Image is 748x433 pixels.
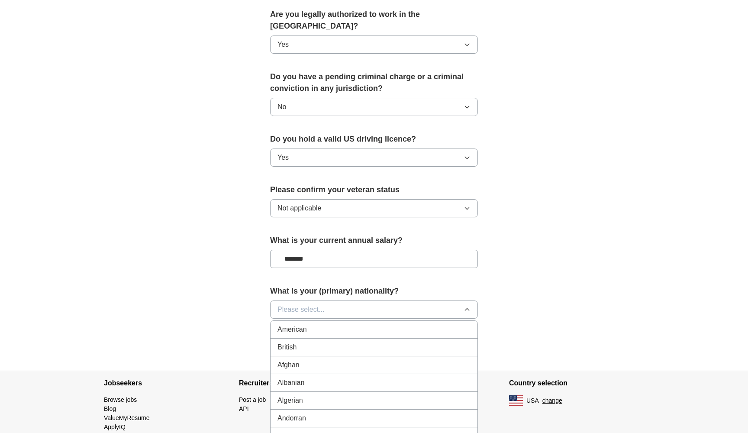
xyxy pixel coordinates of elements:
[277,342,297,352] span: British
[270,36,478,54] button: Yes
[104,405,116,412] a: Blog
[277,152,289,163] span: Yes
[277,304,325,315] span: Please select...
[270,133,478,145] label: Do you hold a valid US driving licence?
[270,9,478,32] label: Are you legally authorized to work in the [GEOGRAPHIC_DATA]?
[270,285,478,297] label: What is your (primary) nationality?
[104,396,137,403] a: Browse jobs
[270,149,478,167] button: Yes
[277,324,307,335] span: American
[526,396,539,405] span: USA
[509,371,644,395] h4: Country selection
[270,71,478,94] label: Do you have a pending criminal charge or a criminal conviction in any jurisdiction?
[239,405,249,412] a: API
[542,396,562,405] button: change
[277,102,286,112] span: No
[270,98,478,116] button: No
[104,414,150,421] a: ValueMyResume
[277,413,306,423] span: Andorran
[277,360,300,370] span: Afghan
[277,395,303,406] span: Algerian
[509,395,523,406] img: US flag
[277,378,304,388] span: Albanian
[270,184,478,196] label: Please confirm your veteran status
[239,396,266,403] a: Post a job
[277,39,289,50] span: Yes
[104,423,126,430] a: ApplyIQ
[277,203,321,213] span: Not applicable
[270,235,478,246] label: What is your current annual salary?
[270,199,478,217] button: Not applicable
[270,301,478,319] button: Please select...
